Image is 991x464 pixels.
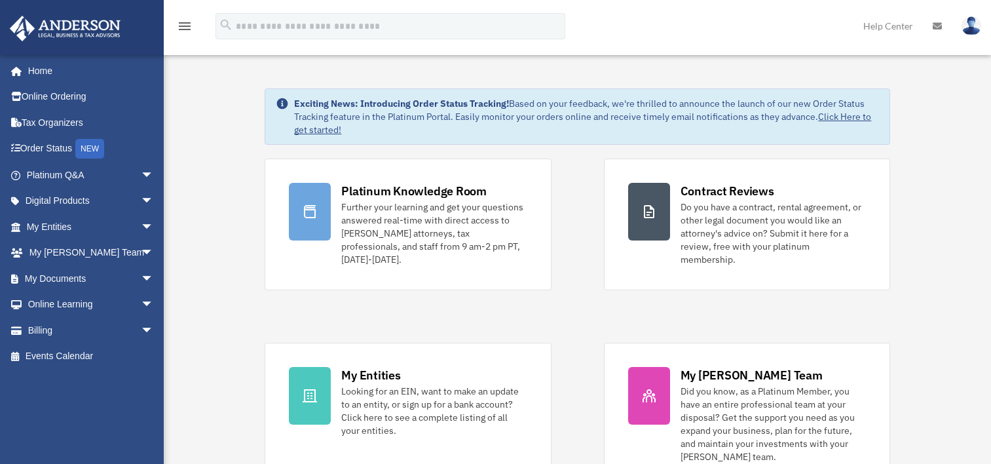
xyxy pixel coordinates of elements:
a: Platinum Knowledge Room Further your learning and get your questions answered real-time with dire... [265,159,551,290]
a: Tax Organizers [9,109,174,136]
div: My Entities [341,367,400,383]
div: Contract Reviews [681,183,774,199]
a: Home [9,58,167,84]
div: Looking for an EIN, want to make an update to an entity, or sign up for a bank account? Click her... [341,385,527,437]
div: Do you have a contract, rental agreement, or other legal document you would like an attorney's ad... [681,201,866,266]
a: Online Learningarrow_drop_down [9,292,174,318]
a: Billingarrow_drop_down [9,317,174,343]
div: My [PERSON_NAME] Team [681,367,823,383]
a: Click Here to get started! [294,111,871,136]
strong: Exciting News: Introducing Order Status Tracking! [294,98,509,109]
a: My Documentsarrow_drop_down [9,265,174,292]
span: arrow_drop_down [141,188,167,215]
span: arrow_drop_down [141,292,167,319]
span: arrow_drop_down [141,162,167,189]
span: arrow_drop_down [141,214,167,241]
div: Further your learning and get your questions answered real-time with direct access to [PERSON_NAM... [341,201,527,266]
img: User Pic [962,16,981,35]
a: Events Calendar [9,343,174,370]
img: Anderson Advisors Platinum Portal [6,16,124,41]
a: My Entitiesarrow_drop_down [9,214,174,240]
a: Digital Productsarrow_drop_down [9,188,174,214]
span: arrow_drop_down [141,317,167,344]
div: Based on your feedback, we're thrilled to announce the launch of our new Order Status Tracking fe... [294,97,878,136]
a: Order StatusNEW [9,136,174,163]
a: My [PERSON_NAME] Teamarrow_drop_down [9,240,174,266]
div: Did you know, as a Platinum Member, you have an entire professional team at your disposal? Get th... [681,385,866,463]
div: Platinum Knowledge Room [341,183,487,199]
span: arrow_drop_down [141,265,167,292]
a: menu [177,23,193,34]
i: search [219,18,233,32]
i: menu [177,18,193,34]
a: Platinum Q&Aarrow_drop_down [9,162,174,188]
a: Contract Reviews Do you have a contract, rental agreement, or other legal document you would like... [604,159,890,290]
a: Online Ordering [9,84,174,110]
div: NEW [75,139,104,159]
span: arrow_drop_down [141,240,167,267]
